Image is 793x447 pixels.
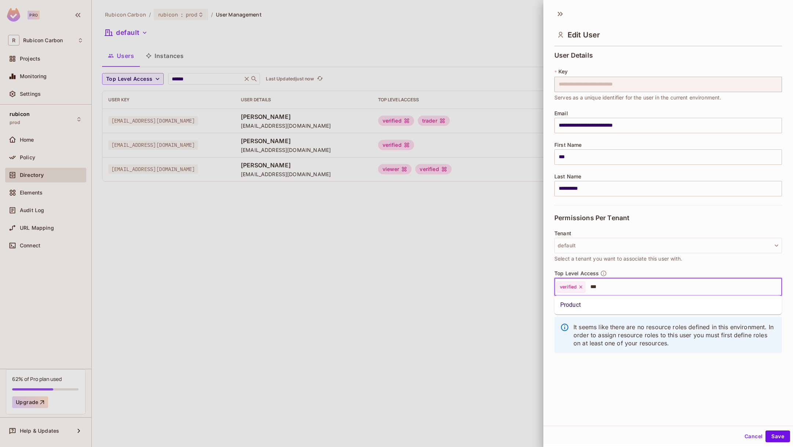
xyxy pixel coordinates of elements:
span: First Name [554,142,582,148]
button: default [554,238,782,253]
button: Close [778,286,779,287]
span: Last Name [554,174,581,179]
button: Save [765,430,790,442]
span: Key [558,69,568,74]
div: verified [557,281,585,292]
p: It seems like there are no resource roles defined in this environment. In order to assign resourc... [573,323,776,347]
span: verified [560,284,577,290]
span: Tenant [554,230,571,236]
li: Product [554,298,782,312]
span: Select a tenant you want to associate this user with. [554,255,682,263]
span: Permissions Per Tenant [554,214,629,222]
span: User Details [554,52,593,59]
span: Email [554,110,568,116]
button: Cancel [742,430,765,442]
span: Serves as a unique identifier for the user in the current environment. [554,94,721,102]
span: Top Level Access [554,270,599,276]
span: Edit User [568,30,600,39]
